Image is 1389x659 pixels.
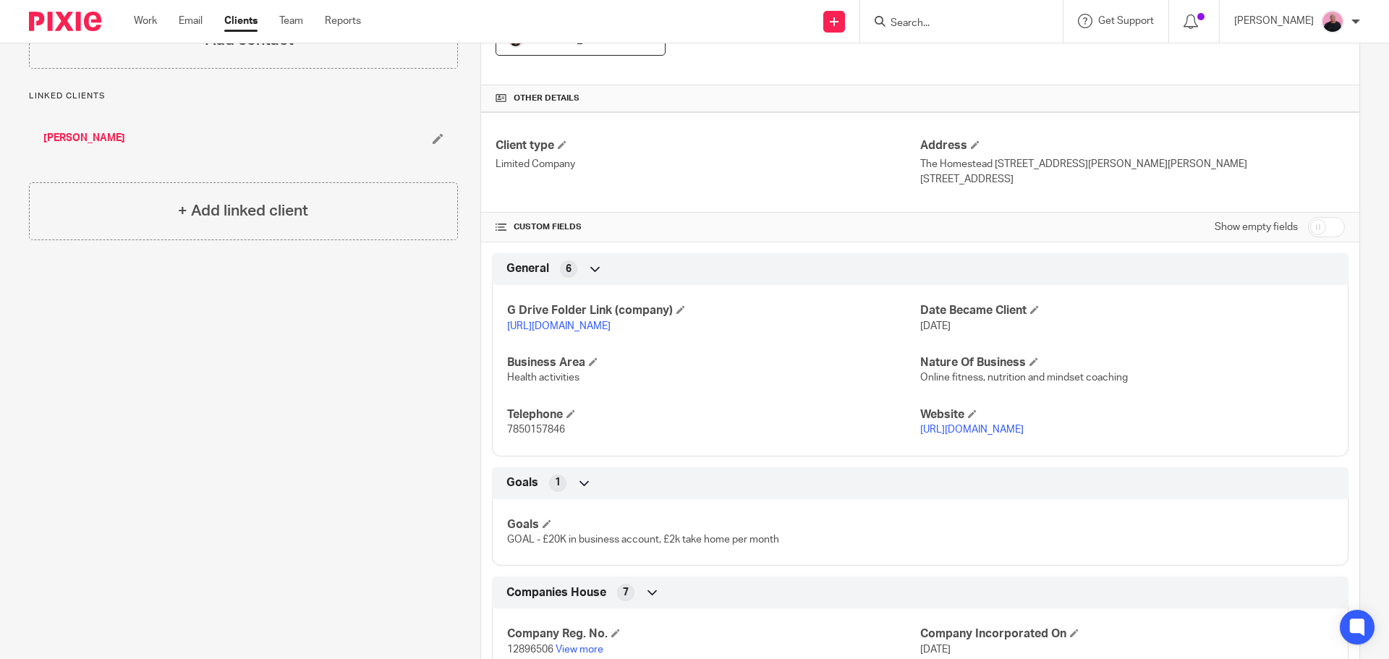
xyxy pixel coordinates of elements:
p: [PERSON_NAME] [1234,14,1314,28]
a: [PERSON_NAME] [43,131,125,145]
span: 7 [623,585,629,600]
h4: Company Reg. No. [507,626,920,642]
img: Pixie [29,12,101,31]
a: Team [279,14,303,28]
span: Online fitness, nutrition and mindset coaching [920,373,1128,383]
h4: Website [920,407,1333,422]
h4: Goals [507,517,920,532]
p: Linked clients [29,90,458,102]
span: Companies House [506,585,606,600]
span: Get Support [1098,16,1154,26]
span: Health activities [507,373,579,383]
span: Other details [514,93,579,104]
span: General [506,261,549,276]
input: Search [889,17,1019,30]
span: 12896506 [507,645,553,655]
a: [URL][DOMAIN_NAME] [920,425,1024,435]
label: Show empty fields [1215,220,1298,234]
h4: Client type [496,138,920,153]
span: GOAL - £20K in business account, £2k take home per month [507,535,779,545]
h4: Date Became Client [920,303,1333,318]
h4: CUSTOM FIELDS [496,221,920,233]
a: Email [179,14,203,28]
h4: Company Incorporated On [920,626,1333,642]
h4: Telephone [507,407,920,422]
p: The Homestead [STREET_ADDRESS][PERSON_NAME][PERSON_NAME] [920,157,1345,171]
p: Limited Company [496,157,920,171]
h4: Address [920,138,1345,153]
a: View more [556,645,603,655]
p: [STREET_ADDRESS] [920,172,1345,187]
a: [URL][DOMAIN_NAME] [507,321,611,331]
span: 7850157846 [507,425,565,435]
h4: G Drive Folder Link (company) [507,303,920,318]
h4: + Add linked client [178,200,308,222]
span: 1 [555,475,561,490]
span: [DATE] [920,321,951,331]
h4: Business Area [507,355,920,370]
a: Reports [325,14,361,28]
img: Bio%20-%20Kemi%20.png [1321,10,1344,33]
span: 6 [566,262,572,276]
span: Goals [506,475,538,490]
a: Work [134,14,157,28]
a: Clients [224,14,258,28]
h4: Nature Of Business [920,355,1333,370]
span: [DATE] [920,645,951,655]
